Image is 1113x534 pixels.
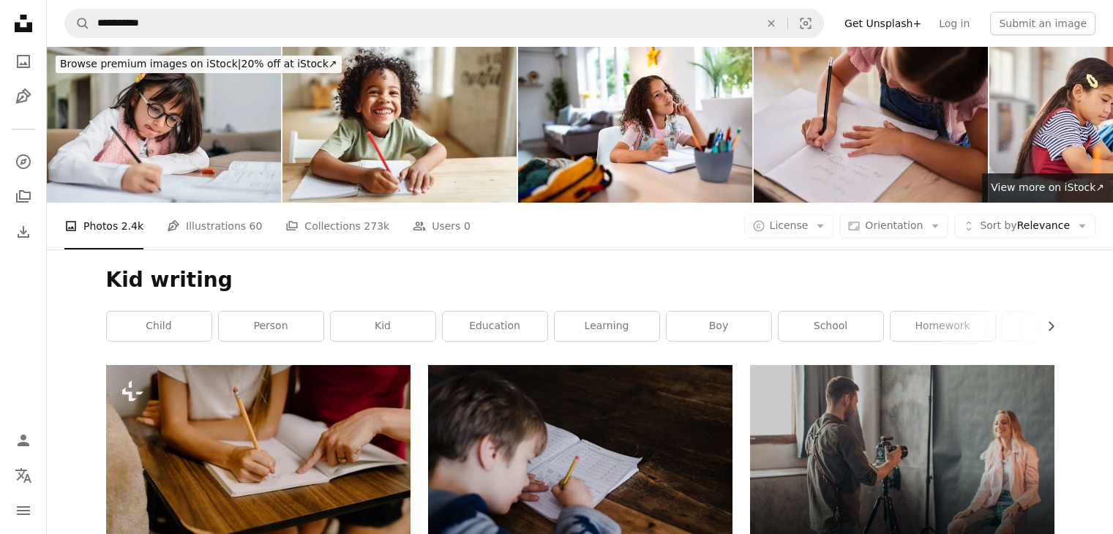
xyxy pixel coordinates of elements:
a: Log in / Sign up [9,426,38,455]
span: View more on iStock ↗ [991,181,1104,193]
a: Log in [930,12,978,35]
a: Explore [9,147,38,176]
div: 20% off at iStock ↗ [56,56,342,73]
a: school [779,312,883,341]
img: Young girl sitting at a desk at home and doing her homework [754,47,988,203]
img: Smiling african american child school boy doing homework while sitting at desk at home [282,47,517,203]
a: Illustrations 60 [167,203,262,249]
a: learning [555,312,659,341]
a: Get Unsplash+ [836,12,930,35]
a: child [107,312,211,341]
span: License [770,219,809,231]
a: Download History [9,217,38,247]
button: License [744,214,834,238]
a: homework [891,312,995,341]
a: Collections 273k [285,203,389,249]
span: Sort by [980,219,1016,231]
img: Doing homework [47,47,281,203]
button: Language [9,461,38,490]
span: 0 [464,218,471,234]
button: Orientation [839,214,948,238]
a: Home — Unsplash [9,9,38,41]
button: Submit an image [990,12,1095,35]
a: boy writing [428,473,732,486]
a: boy [667,312,771,341]
button: Visual search [788,10,823,37]
a: Illustrations [9,82,38,111]
a: education [443,312,547,341]
a: person [219,312,323,341]
h1: Kid writing [106,267,1054,293]
img: Multiracial girl doing her homework, at home for the dining table [518,47,752,203]
button: Search Unsplash [65,10,90,37]
span: Orientation [865,219,923,231]
button: Menu [9,496,38,525]
span: Relevance [980,219,1070,233]
a: Photos [9,47,38,76]
a: writing [1003,312,1107,341]
a: Browse premium images on iStock|20% off at iStock↗ [47,47,351,82]
a: Collections [9,182,38,211]
form: Find visuals sitewide [64,9,824,38]
span: Browse premium images on iStock | [60,58,241,69]
span: 60 [250,218,263,234]
a: View more on iStock↗ [982,173,1113,203]
button: scroll list to the right [1038,312,1054,341]
span: 273k [364,218,389,234]
button: Clear [755,10,787,37]
button: Sort byRelevance [954,214,1095,238]
a: kid [331,312,435,341]
a: Users 0 [413,203,471,249]
a: two people sitting at a table with a notebook and pen [106,459,411,473]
